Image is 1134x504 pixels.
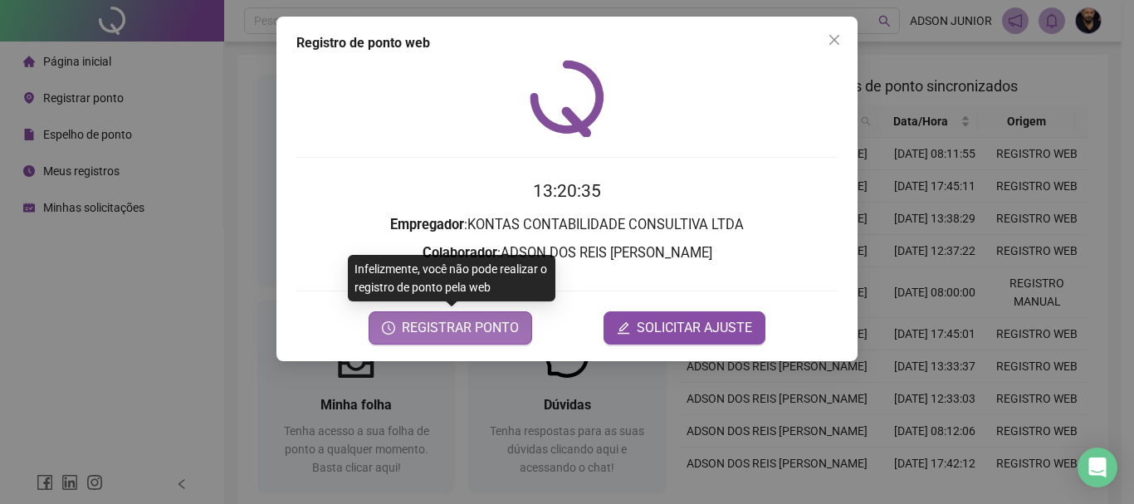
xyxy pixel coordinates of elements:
[296,242,838,264] h3: : ADSON DOS REIS [PERSON_NAME]
[821,27,848,53] button: Close
[533,181,601,201] time: 13:20:35
[369,311,532,345] button: REGISTRAR PONTO
[296,214,838,236] h3: : KONTAS CONTABILIDADE CONSULTIVA LTDA
[1078,448,1117,487] div: Open Intercom Messenger
[402,318,519,338] span: REGISTRAR PONTO
[348,255,555,301] div: Infelizmente, você não pode realizar o registro de ponto pela web
[617,321,630,335] span: edit
[423,245,497,261] strong: Colaborador
[296,33,838,53] div: Registro de ponto web
[390,217,464,232] strong: Empregador
[604,311,765,345] button: editSOLICITAR AJUSTE
[382,321,395,335] span: clock-circle
[828,33,841,46] span: close
[637,318,752,338] span: SOLICITAR AJUSTE
[530,60,604,137] img: QRPoint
